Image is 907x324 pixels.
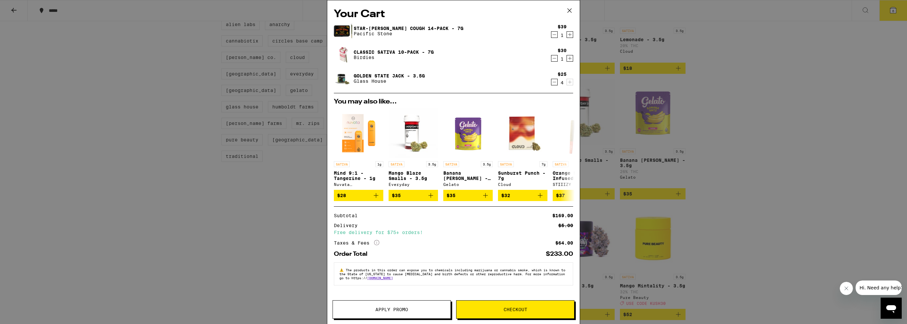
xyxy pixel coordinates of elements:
[443,108,493,190] a: Open page for Banana Runtz - 3.5g from Gelato
[339,268,565,280] span: The products in this order can expose you to chemicals including marijuana or cannabis smoke, whi...
[389,108,438,190] a: Open page for Mango Blaze Smalls - 3.5g from Everyday
[375,307,408,312] span: Apply Promo
[389,170,438,181] p: Mango Blaze Smalls - 3.5g
[567,55,573,62] button: Increment
[498,108,547,158] img: Cloud - Sunburst Punch - 7g
[426,161,438,167] p: 3.5g
[558,24,567,29] div: $39
[334,108,383,190] a: Open page for Mind 9:1 - Tangerine - 1g from Nuvata (CA)
[334,182,383,187] div: Nuvata ([GEOGRAPHIC_DATA])
[354,49,434,55] a: Classic Sativa 10-Pack - 7g
[558,80,567,85] div: 4
[389,108,438,158] img: Everyday - Mango Blaze Smalls - 3.5g
[552,213,573,218] div: $169.00
[443,182,493,187] div: Gelato
[498,108,547,190] a: Open page for Sunburst Punch - 7g from Cloud
[443,190,493,201] button: Add to bag
[501,193,510,198] span: $32
[856,280,902,295] iframe: Message from company
[354,55,434,60] p: Birdies
[881,298,902,319] iframe: Button to launch messaging window
[558,72,567,77] div: $25
[334,251,372,257] div: Order Total
[558,48,567,53] div: $30
[334,108,383,158] img: Nuvata (CA) - Mind 9:1 - Tangerine - 1g
[567,79,573,85] button: Increment
[354,78,425,84] p: Glass House
[337,193,346,198] span: $28
[367,276,393,280] a: [DOMAIN_NAME]
[498,190,547,201] button: Add to bag
[389,182,438,187] div: Everyday
[392,193,401,198] span: $35
[498,182,547,187] div: Cloud
[567,31,573,38] button: Increment
[553,182,602,187] div: STIIIZY
[558,33,567,38] div: 1
[389,190,438,201] button: Add to bag
[540,161,547,167] p: 7g
[551,31,558,38] button: Decrement
[498,161,514,167] p: SATIVA
[334,170,383,181] p: Mind 9:1 - Tangerine - 1g
[546,251,573,257] div: $233.00
[553,190,602,201] button: Add to bag
[334,190,383,201] button: Add to bag
[334,230,573,235] div: Free delivery for $75+ orders!
[334,240,379,246] div: Taxes & Fees
[333,300,451,319] button: Apply Promo
[553,108,602,190] a: Open page for Orange Sunset Infused 5-Pack - 2.5g from STIIIZY
[551,79,558,85] button: Decrement
[334,99,573,105] h2: You may also like...
[334,45,352,64] img: Classic Sativa 10-Pack - 7g
[553,108,602,158] img: STIIIZY - Orange Sunset Infused 5-Pack - 2.5g
[334,69,352,88] img: Golden State Jack - 3.5g
[481,161,493,167] p: 3.5g
[558,56,567,62] div: 1
[334,161,350,167] p: SATIVA
[354,73,425,78] a: Golden State Jack - 3.5g
[553,161,569,167] p: SATIVA
[334,7,573,22] h2: Your Cart
[354,31,463,36] p: Pacific Stone
[555,241,573,245] div: $64.00
[558,223,573,228] div: $5.00
[551,55,558,62] button: Decrement
[339,268,346,272] span: ⚠️
[840,282,853,295] iframe: Close message
[389,161,404,167] p: SATIVA
[456,300,574,319] button: Checkout
[447,193,455,198] span: $35
[334,22,352,40] img: Star-berry Cough 14-Pack - 7g
[498,170,547,181] p: Sunburst Punch - 7g
[553,170,602,181] p: Orange Sunset Infused 5-Pack - 2.5g
[443,161,459,167] p: SATIVA
[375,161,383,167] p: 1g
[334,213,362,218] div: Subtotal
[443,108,493,158] img: Gelato - Banana Runtz - 3.5g
[334,223,362,228] div: Delivery
[354,26,463,31] a: Star-[PERSON_NAME] Cough 14-Pack - 7g
[4,5,47,10] span: Hi. Need any help?
[504,307,527,312] span: Checkout
[556,193,565,198] span: $37
[443,170,493,181] p: Banana [PERSON_NAME] - 3.5g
